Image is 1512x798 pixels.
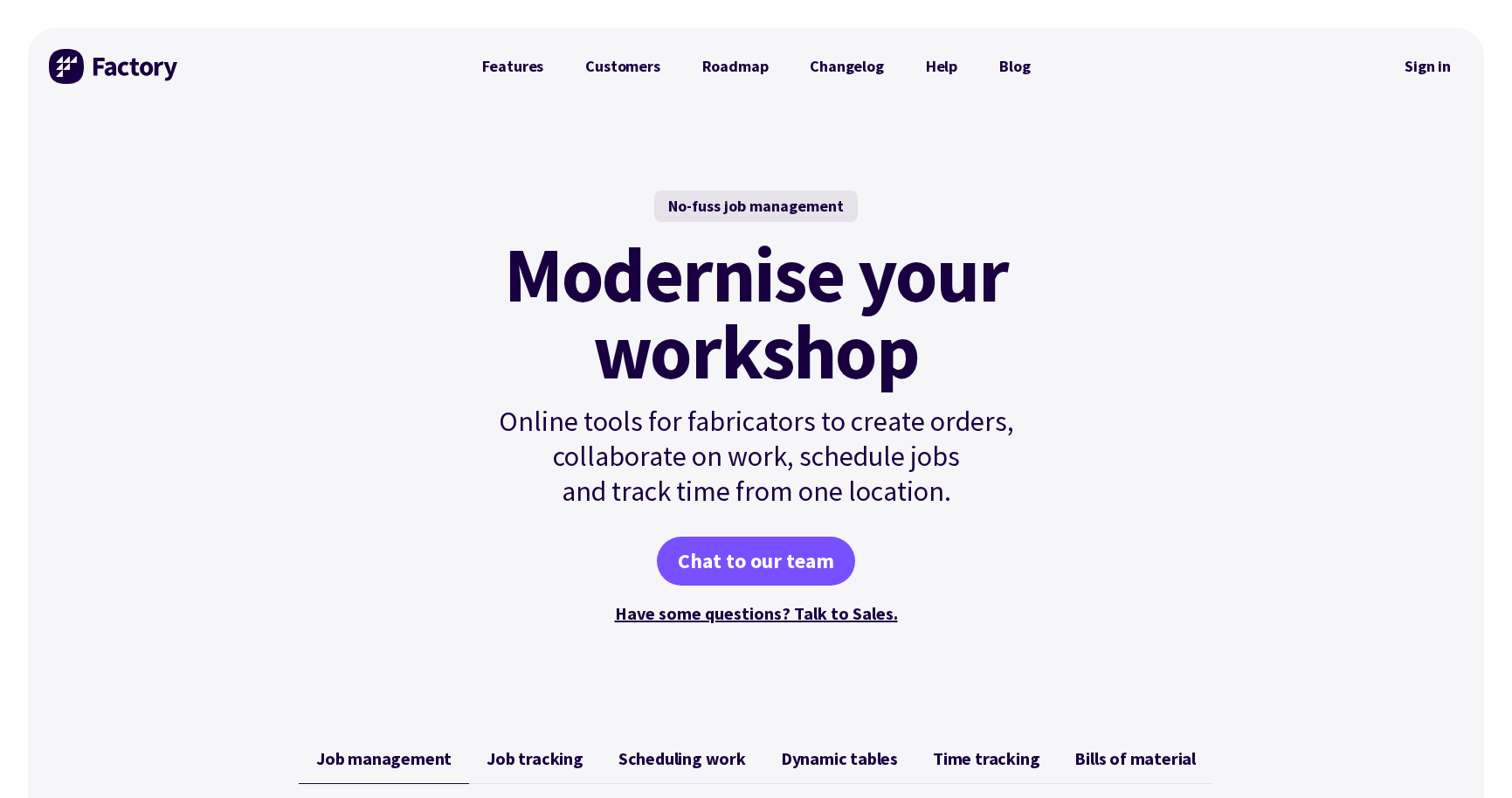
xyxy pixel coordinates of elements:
[657,537,855,586] a: Chat to our team
[681,49,790,84] a: Roadmap
[618,748,746,769] span: Scheduling work
[504,236,1008,390] mark: Modernise your workshop
[978,49,1051,84] a: Blog
[316,748,452,769] span: Job management
[1392,46,1463,87] nav: Secondary Navigation
[487,748,583,769] span: Job tracking
[781,748,898,769] span: Dynamic tables
[461,404,1052,509] p: Online tools for fabricators to create orders, collaborate on work, schedule jobs and track time ...
[933,748,1039,769] span: Time tracking
[49,49,180,84] img: Factory
[654,191,858,222] div: No-fuss job management
[461,49,565,84] a: Features
[905,49,978,84] a: Help
[789,49,904,84] a: Changelog
[615,602,898,624] a: Have some questions? Talk to Sales.
[1392,46,1463,87] a: Sign in
[564,49,680,84] a: Customers
[1074,748,1196,769] span: Bills of material
[461,49,1052,84] nav: Primary Navigation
